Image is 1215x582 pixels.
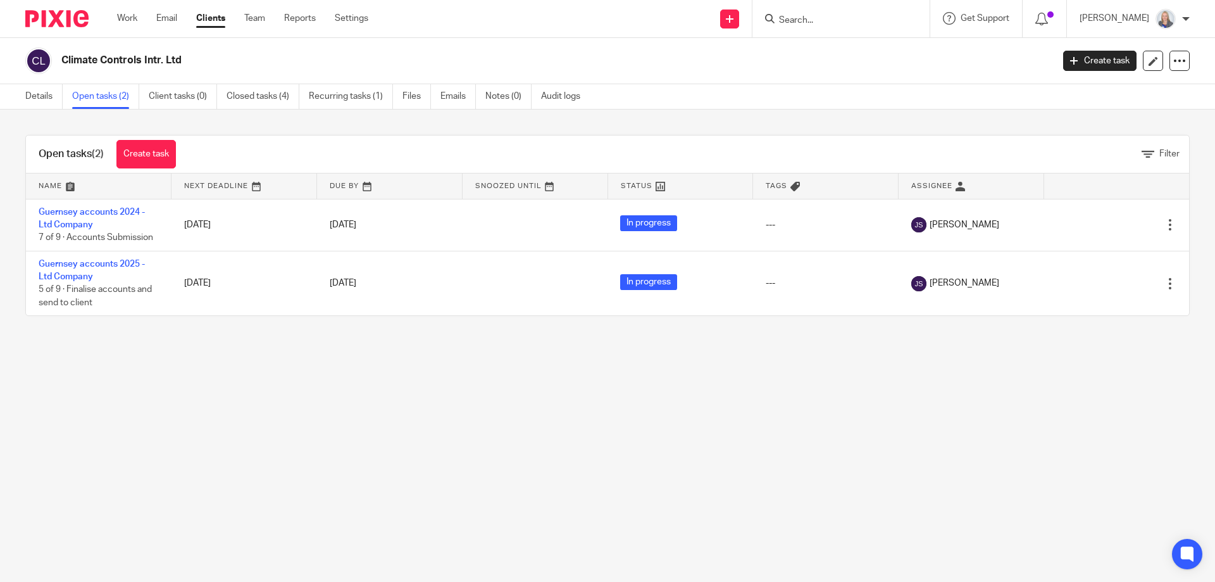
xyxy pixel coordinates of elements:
[171,251,317,315] td: [DATE]
[1063,51,1137,71] a: Create task
[475,182,542,189] span: Snoozed Until
[485,84,532,109] a: Notes (0)
[621,182,652,189] span: Status
[284,12,316,25] a: Reports
[620,215,677,231] span: In progress
[402,84,431,109] a: Files
[116,140,176,168] a: Create task
[309,84,393,109] a: Recurring tasks (1)
[25,47,52,74] img: svg%3E
[440,84,476,109] a: Emails
[39,286,152,308] span: 5 of 9 · Finalise accounts and send to client
[911,217,926,232] img: svg%3E
[25,84,63,109] a: Details
[227,84,299,109] a: Closed tasks (4)
[1156,9,1176,29] img: Debbie%20Noon%20Professional%20Photo.jpg
[330,279,356,288] span: [DATE]
[117,12,137,25] a: Work
[196,12,225,25] a: Clients
[930,218,999,231] span: [PERSON_NAME]
[766,182,787,189] span: Tags
[39,148,104,161] h1: Open tasks
[961,14,1009,23] span: Get Support
[911,276,926,291] img: svg%3E
[335,12,368,25] a: Settings
[766,218,886,231] div: ---
[92,149,104,159] span: (2)
[39,208,145,229] a: Guernsey accounts 2024 - Ltd Company
[171,199,317,251] td: [DATE]
[930,277,999,289] span: [PERSON_NAME]
[1080,12,1149,25] p: [PERSON_NAME]
[72,84,139,109] a: Open tasks (2)
[149,84,217,109] a: Client tasks (0)
[330,220,356,229] span: [DATE]
[1159,149,1180,158] span: Filter
[620,274,677,290] span: In progress
[244,12,265,25] a: Team
[39,260,145,281] a: Guernsey accounts 2025 - Ltd Company
[61,54,847,67] h2: Climate Controls Intr. Ltd
[39,233,153,242] span: 7 of 9 · Accounts Submission
[541,84,590,109] a: Audit logs
[766,277,886,289] div: ---
[156,12,177,25] a: Email
[25,10,89,27] img: Pixie
[778,15,892,27] input: Search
